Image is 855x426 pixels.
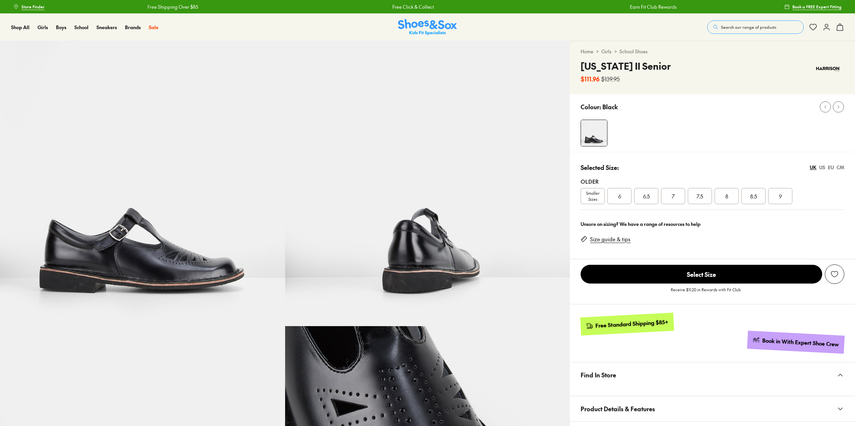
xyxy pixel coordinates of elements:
[581,48,844,55] div: > >
[671,287,741,299] p: Receive $11.20 in Rewards with Fit Club
[398,19,457,36] img: SNS_Logo_Responsive.svg
[581,265,822,284] span: Select Size
[672,192,675,200] span: 7
[398,19,457,36] a: Shoes & Sox
[96,24,117,31] span: Sneakers
[784,1,842,13] a: Book a FREE Expert Fitting
[707,20,804,34] button: Search our range of products
[56,24,66,31] span: Boys
[125,24,141,31] a: Brands
[595,318,669,329] div: Free Standard Shipping $85+
[285,41,570,326] img: 5-109616_1
[581,365,616,385] span: Find In Store
[11,24,29,31] span: Shop All
[810,164,816,171] div: UK
[828,164,834,171] div: EU
[762,337,839,348] div: Book in With Expert Shoe Crew
[581,163,619,172] p: Selected Size:
[96,24,117,31] a: Sneakers
[392,3,434,10] a: Free Click & Collect
[618,192,621,200] span: 6
[697,192,703,200] span: 7.5
[725,192,728,200] span: 8
[570,396,855,421] button: Product Details & Features
[581,264,822,284] button: Select Size
[581,74,600,83] b: $111.96
[643,192,650,200] span: 6.5
[570,362,855,387] button: Find In Store
[825,264,844,284] button: Add to Wishlist
[581,120,607,146] img: 4-107044_1
[750,192,757,200] span: 8.5
[601,74,620,83] s: $139.95
[149,24,158,31] span: Sale
[747,331,845,354] a: Book in With Expert Shoe Crew
[721,24,776,30] span: Search our range of products
[149,24,158,31] a: Sale
[581,190,604,202] span: Smaller Sizes
[581,48,593,55] a: Home
[812,59,844,79] img: Vendor logo
[581,399,655,419] span: Product Details & Features
[581,177,844,185] div: Older
[74,24,88,31] span: School
[590,236,631,243] a: Size guide & tips
[38,24,48,31] span: Girls
[580,313,674,336] a: Free Standard Shipping $85+
[38,24,48,31] a: Girls
[837,164,844,171] div: CM
[56,24,66,31] a: Boys
[11,24,29,31] a: Shop All
[601,48,611,55] a: Girls
[792,4,842,10] span: Book a FREE Expert Fitting
[630,3,676,10] a: Earn Fit Club Rewards
[581,102,601,111] p: Colour:
[125,24,141,31] span: Brands
[581,221,844,228] div: Unsure on sizing? We have a range of resources to help
[21,4,45,10] span: Store Finder
[619,48,648,55] a: School Shoes
[147,3,198,10] a: Free Shipping Over $85
[819,164,825,171] div: US
[13,1,45,13] a: Store Finder
[602,102,618,111] p: Black
[779,192,782,200] span: 9
[581,387,844,388] iframe: Find in Store
[74,24,88,31] a: School
[581,59,671,73] h4: [US_STATE] II Senior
